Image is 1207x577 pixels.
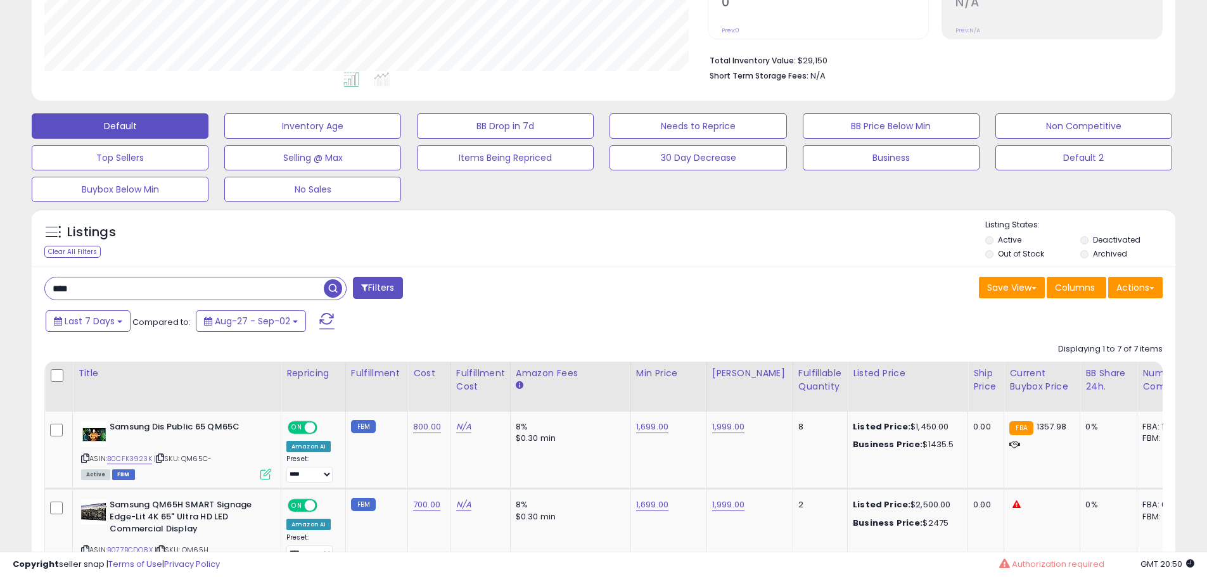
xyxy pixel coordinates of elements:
[1047,277,1106,298] button: Columns
[44,246,101,258] div: Clear All Filters
[353,277,402,299] button: Filters
[853,439,958,450] div: $1435.5
[164,558,220,570] a: Privacy Policy
[286,441,331,452] div: Amazon AI
[1085,421,1127,433] div: 0%
[853,367,962,380] div: Listed Price
[853,421,910,433] b: Listed Price:
[516,380,523,391] small: Amazon Fees.
[289,422,305,433] span: ON
[413,421,441,433] a: 800.00
[853,498,910,510] b: Listed Price:
[224,145,401,170] button: Selling @ Max
[1009,367,1075,393] div: Current Buybox Price
[985,219,1175,231] p: Listing States:
[1037,421,1066,433] span: 1357.98
[1009,421,1033,435] small: FBA
[154,453,212,464] span: | SKU: QM65C-
[413,498,440,511] a: 700.00
[1142,499,1184,510] div: FBA: 0
[710,70,808,81] b: Short Term Storage Fees:
[1058,343,1163,355] div: Displaying 1 to 7 of 7 items
[81,421,106,447] img: 41KstGka9gL._SL40_.jpg
[1108,277,1163,298] button: Actions
[712,498,744,511] a: 1,999.00
[316,422,336,433] span: OFF
[973,421,994,433] div: 0.00
[456,498,471,511] a: N/A
[110,499,264,538] b: Samsung QM65H SMART Signage Edge-Lit 4K 65" Ultra HD LED Commercial Display
[853,499,958,510] div: $2,500.00
[853,421,958,433] div: $1,450.00
[853,517,958,529] div: $2475
[32,177,208,202] button: Buybox Below Min
[610,145,786,170] button: 30 Day Decrease
[13,559,220,571] div: seller snap | |
[610,113,786,139] button: Needs to Reprice
[1085,367,1132,393] div: BB Share 24h.
[286,455,336,483] div: Preset:
[196,310,306,332] button: Aug-27 - Sep-02
[998,248,1044,259] label: Out of Stock
[316,500,336,511] span: OFF
[456,421,471,433] a: N/A
[722,27,739,34] small: Prev: 0
[417,145,594,170] button: Items Being Repriced
[955,27,980,34] small: Prev: N/A
[108,558,162,570] a: Terms of Use
[516,367,625,380] div: Amazon Fees
[286,533,336,562] div: Preset:
[289,500,305,511] span: ON
[65,315,115,327] span: Last 7 Days
[995,113,1172,139] button: Non Competitive
[973,367,999,393] div: Ship Price
[979,277,1045,298] button: Save View
[798,367,842,393] div: Fulfillable Quantity
[81,421,271,479] div: ASIN:
[81,499,106,524] img: 51yYS-joWNL._SL40_.jpg
[853,438,923,450] b: Business Price:
[636,498,668,511] a: 1,699.00
[110,421,264,436] b: Samsung Dis Public 65 QM65C
[286,367,340,380] div: Repricing
[78,367,276,380] div: Title
[32,113,208,139] button: Default
[973,499,994,510] div: 0.00
[516,499,621,510] div: 8%
[1093,234,1140,245] label: Deactivated
[107,453,152,464] a: B0CFK3923K
[1093,248,1127,259] label: Archived
[636,421,668,433] a: 1,699.00
[224,113,401,139] button: Inventory Age
[710,55,796,66] b: Total Inventory Value:
[224,177,401,202] button: No Sales
[1142,367,1189,393] div: Num of Comp.
[803,113,980,139] button: BB Price Below Min
[1055,281,1095,294] span: Columns
[1085,499,1127,510] div: 0%
[132,316,191,328] span: Compared to:
[853,517,923,529] b: Business Price:
[636,367,701,380] div: Min Price
[1142,421,1184,433] div: FBA: 1
[710,52,1153,67] li: $29,150
[351,420,376,433] small: FBM
[516,433,621,444] div: $0.30 min
[413,367,445,380] div: Cost
[798,499,838,510] div: 2
[286,519,331,530] div: Amazon AI
[1140,558,1194,570] span: 2025-09-10 20:50 GMT
[810,70,826,82] span: N/A
[112,469,135,480] span: FBM
[1142,511,1184,523] div: FBM: 0
[67,224,116,241] h5: Listings
[351,498,376,511] small: FBM
[46,310,131,332] button: Last 7 Days
[456,367,505,393] div: Fulfillment Cost
[995,145,1172,170] button: Default 2
[516,421,621,433] div: 8%
[712,367,788,380] div: [PERSON_NAME]
[1142,433,1184,444] div: FBM: 5
[351,367,402,380] div: Fulfillment
[13,558,59,570] strong: Copyright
